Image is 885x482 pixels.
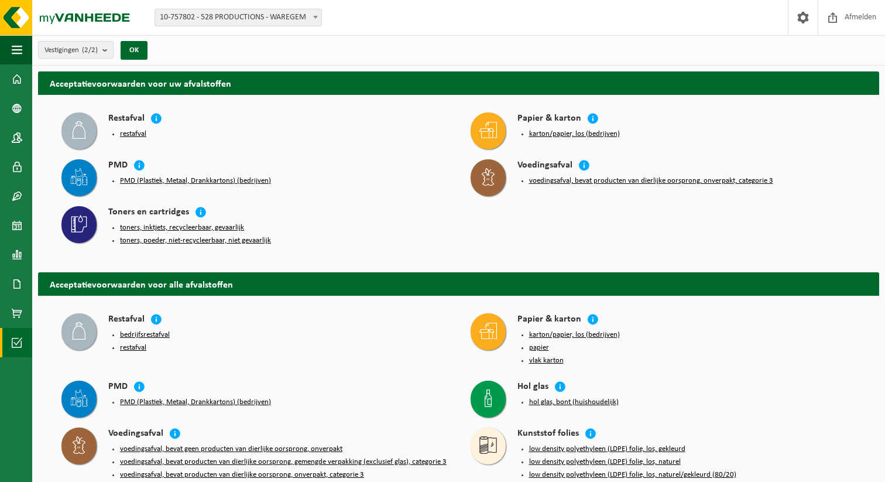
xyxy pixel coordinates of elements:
[155,9,321,26] span: 10-757802 - 528 PRODUCTIONS - WAREGEM
[120,129,146,139] button: restafval
[120,470,364,480] button: voedingsafval, bevat producten van dierlijke oorsprong, onverpakt, categorie 3
[38,41,114,59] button: Vestigingen(2/2)
[108,428,163,441] h4: Voedingsafval
[517,428,579,441] h4: Kunststof folies
[108,313,145,327] h4: Restafval
[529,176,773,186] button: voedingsafval, bevat producten van dierlijke oorsprong, onverpakt, categorie 3
[108,206,189,220] h4: Toners en cartridges
[120,445,342,454] button: voedingsafval, bevat geen producten van dierlijke oorsprong, onverpakt
[120,343,146,353] button: restafval
[517,313,581,327] h4: Papier & karton
[517,381,548,394] h4: Hol glas
[155,9,322,26] span: 10-757802 - 528 PRODUCTIONS - WAREGEM
[120,330,170,340] button: bedrijfsrestafval
[529,330,620,340] button: karton/papier, los (bedrijven)
[38,71,879,94] h2: Acceptatievoorwaarden voor uw afvalstoffen
[121,41,147,60] button: OK
[120,457,447,467] button: voedingsafval, bevat producten van dierlijke oorsprong, gemengde verpakking (exclusief glas), cat...
[529,356,564,365] button: vlak karton
[529,445,685,454] button: low density polyethyleen (LDPE) folie, los, gekleurd
[44,42,98,59] span: Vestigingen
[120,236,271,245] button: toners, poeder, niet-recycleerbaar, niet gevaarlijk
[38,272,879,295] h2: Acceptatievoorwaarden voor alle afvalstoffen
[108,381,128,394] h4: PMD
[120,223,244,233] button: toners, inktjets, recycleerbaar, gevaarlijk
[82,46,98,54] count: (2/2)
[529,398,619,407] button: hol glas, bont (huishoudelijk)
[529,470,736,480] button: low density polyethyleen (LDPE) folie, los, naturel/gekleurd (80/20)
[517,159,572,173] h4: Voedingsafval
[108,159,128,173] h4: PMD
[120,176,271,186] button: PMD (Plastiek, Metaal, Drankkartons) (bedrijven)
[517,112,581,126] h4: Papier & karton
[529,343,549,353] button: papier
[529,457,681,467] button: low density polyethyleen (LDPE) folie, los, naturel
[108,112,145,126] h4: Restafval
[529,129,620,139] button: karton/papier, los (bedrijven)
[120,398,271,407] button: PMD (Plastiek, Metaal, Drankkartons) (bedrijven)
